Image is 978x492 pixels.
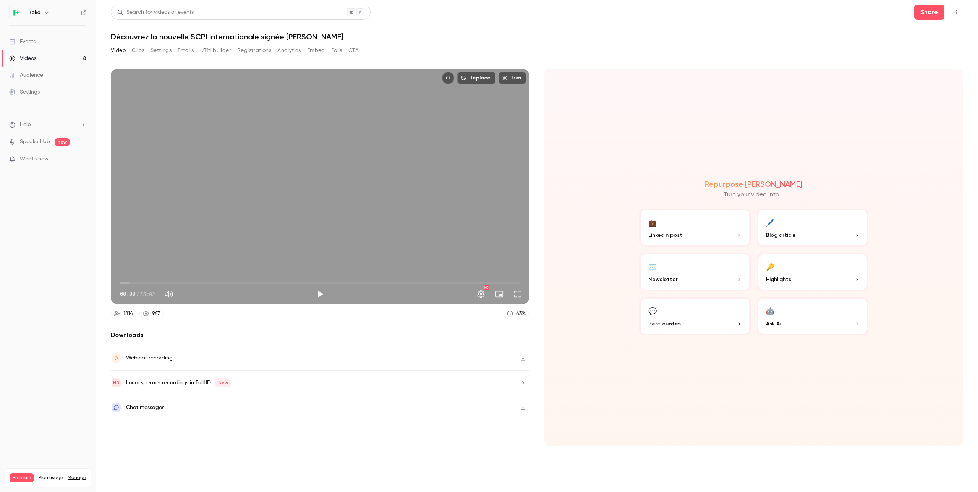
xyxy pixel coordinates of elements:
span: Plan usage [39,475,63,481]
button: Clips [132,44,144,57]
span: 55:02 [140,290,155,298]
div: Search for videos or events [117,8,194,16]
button: Trim [499,72,526,84]
div: 00:00 [120,290,155,298]
button: UTM builder [200,44,231,57]
button: Settings [151,44,172,57]
div: 🖊️ [766,216,774,228]
div: Videos [9,55,36,62]
span: 00:00 [120,290,135,298]
button: Top Bar Actions [950,6,963,18]
button: Embed [307,44,325,57]
button: Turn on miniplayer [492,286,507,302]
div: Audience [9,71,43,79]
div: HD [484,285,489,290]
button: 🤖Ask Ai... [757,297,868,335]
button: CTA [348,44,359,57]
a: 967 [139,309,164,319]
a: 1814 [111,309,136,319]
h1: Découvrez la nouvelle SCPI internationale signée [PERSON_NAME] [111,32,963,41]
div: Events [9,38,36,45]
button: Polls [331,44,342,57]
div: Local speaker recordings in FullHD [126,378,231,387]
button: Emails [178,44,194,57]
iframe: Noticeable Trigger [77,156,86,163]
span: Newsletter [648,275,678,283]
div: Webinar recording [126,353,173,363]
h2: Downloads [111,330,529,340]
button: Play [313,286,328,302]
div: 🔑 [766,261,774,272]
button: Analytics [277,44,301,57]
p: Turn your video into... [724,190,784,199]
button: Mute [161,286,176,302]
div: Settings [9,88,40,96]
div: 1814 [123,310,133,318]
span: Highlights [766,275,791,283]
div: Chat messages [126,403,164,412]
button: 💼LinkedIn post [639,209,751,247]
div: 967 [152,310,160,318]
div: ✉️ [648,261,657,272]
div: 63 % [516,310,526,318]
button: Video [111,44,126,57]
button: Embed video [442,72,454,84]
h2: Repurpose [PERSON_NAME] [705,180,802,189]
span: new [55,138,70,146]
span: New [215,378,231,387]
div: 🤖 [766,305,774,317]
span: / [136,290,139,298]
button: 🔑Highlights [757,253,868,291]
div: 💼 [648,216,657,228]
button: Share [914,5,944,20]
div: 💬 [648,305,657,317]
button: Settings [473,286,489,302]
button: 🖊️Blog article [757,209,868,247]
button: ✉️Newsletter [639,253,751,291]
h6: Iroko [28,9,40,16]
span: Best quotes [648,320,681,328]
span: Ask Ai... [766,320,784,328]
span: Blog article [766,231,796,239]
button: Registrations [237,44,271,57]
button: 💬Best quotes [639,297,751,335]
span: Premium [10,473,34,482]
button: Replace [457,72,495,84]
a: Manage [68,475,86,481]
button: Full screen [510,286,525,302]
li: help-dropdown-opener [9,121,86,129]
span: LinkedIn post [648,231,682,239]
a: SpeakerHub [20,138,50,146]
a: 63% [504,309,529,319]
img: Iroko [10,6,22,19]
span: What's new [20,155,49,163]
span: Help [20,121,31,129]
